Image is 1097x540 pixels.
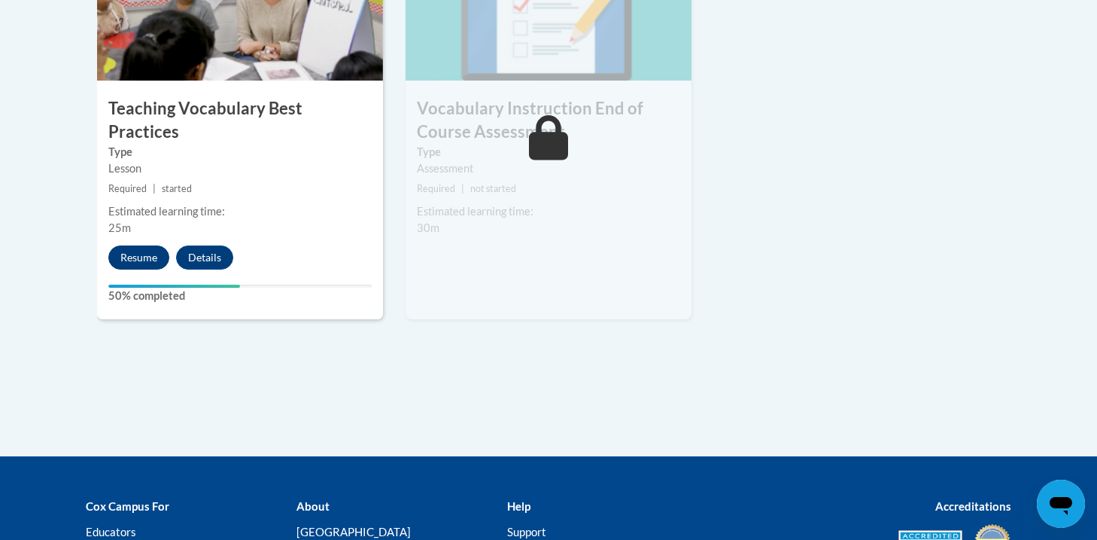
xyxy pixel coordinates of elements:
[108,183,147,194] span: Required
[417,203,680,220] div: Estimated learning time:
[153,183,156,194] span: |
[417,221,439,234] span: 30m
[461,183,464,194] span: |
[417,183,455,194] span: Required
[108,144,372,160] label: Type
[86,499,169,513] b: Cox Campus For
[507,499,530,513] b: Help
[296,525,411,538] a: [GEOGRAPHIC_DATA]
[162,183,192,194] span: started
[406,97,691,144] h3: Vocabulary Instruction End of Course Assessment
[507,525,546,538] a: Support
[417,144,680,160] label: Type
[417,160,680,177] div: Assessment
[108,221,131,234] span: 25m
[86,525,136,538] a: Educators
[108,288,372,304] label: 50% completed
[97,97,383,144] h3: Teaching Vocabulary Best Practices
[470,183,516,194] span: not started
[1037,480,1085,528] iframe: Button to launch messaging window
[108,246,169,270] button: Resume
[176,246,233,270] button: Details
[935,499,1011,513] b: Accreditations
[296,499,330,513] b: About
[108,160,372,177] div: Lesson
[108,203,372,220] div: Estimated learning time:
[108,285,240,288] div: Your progress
